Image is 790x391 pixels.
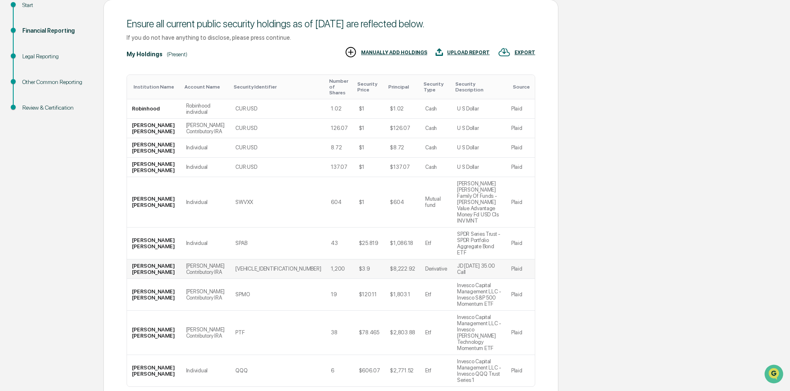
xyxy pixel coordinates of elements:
div: Toggle SortBy [329,78,350,96]
td: Individual [181,158,231,177]
td: Derivative [420,259,452,279]
div: Review & Certification [22,103,90,112]
td: Etf [420,228,452,259]
span: Pylon [82,140,100,146]
td: Individual [181,355,231,386]
div: Ensure all current public security holdings as of [DATE] are reflected below. [127,18,535,30]
td: Invesco Capital Management LLC - Invesco S&P 500 Momentum ETF [452,279,506,311]
td: $137.07 [385,158,420,177]
td: Invesco Capital Management LLC - Invesco QQQ Trust Series 1 [452,355,506,386]
div: Toggle SortBy [424,81,449,93]
td: Cash [420,138,452,158]
div: 🖐️ [8,105,15,112]
td: [PERSON_NAME] [PERSON_NAME] [127,355,181,386]
div: 🗄️ [60,105,67,112]
td: $1 [354,138,385,158]
td: U S Dollar [452,138,506,158]
td: Robinhood [127,99,181,119]
div: Toggle SortBy [357,81,382,93]
iframe: Open customer support [764,364,786,386]
td: $1.02 [385,99,420,119]
div: We're available if you need us! [28,72,105,78]
td: $1,803.1 [385,279,420,311]
td: Plaid [506,99,535,119]
a: Powered byPylon [58,140,100,146]
td: $1 [354,99,385,119]
td: Individual [181,228,231,259]
a: 🔎Data Lookup [5,117,55,132]
td: SWVXX [230,177,326,228]
td: Individual [181,138,231,158]
button: Start new chat [141,66,151,76]
div: My Holdings [127,51,163,58]
td: Plaid [506,279,535,311]
td: $78.465 [354,311,385,355]
div: EXPORT [515,50,535,55]
td: 6 [326,355,354,386]
td: Plaid [506,311,535,355]
div: Legal Reporting [22,52,90,61]
img: EXPORT [498,46,510,58]
td: [PERSON_NAME] Contributory IRA [181,311,231,355]
td: SPDR Series Trust - SPDR Portfolio Aggregate Bond ETF [452,228,506,259]
td: 19 [326,279,354,311]
td: Cash [420,119,452,138]
td: [PERSON_NAME] [PERSON_NAME] [127,259,181,279]
a: 🗄️Attestations [57,101,106,116]
td: $3.9 [354,259,385,279]
td: $1 [354,119,385,138]
td: Mutual fund [420,177,452,228]
td: U S Dollar [452,119,506,138]
td: 1,200 [326,259,354,279]
div: Start [22,1,90,10]
td: [PERSON_NAME] [PERSON_NAME] Family Of Funds - [PERSON_NAME] Value Advantage Money Fd USD Cls INV MNT [452,177,506,228]
td: Cash [420,158,452,177]
td: 1.02 [326,99,354,119]
td: 43 [326,228,354,259]
td: Individual [181,177,231,228]
div: UPLOAD REPORT [447,50,490,55]
td: $2,771.52 [385,355,420,386]
td: [PERSON_NAME] Contributory IRA [181,259,231,279]
td: Plaid [506,259,535,279]
p: How can we help? [8,17,151,31]
td: Plaid [506,355,535,386]
div: (Present) [167,51,187,58]
td: 38 [326,311,354,355]
td: Invesco Capital Management LLC - Invesco [PERSON_NAME] Technology Momentum ETF [452,311,506,355]
div: If you do not have anything to disclose, please press continue. [127,34,535,41]
td: [PERSON_NAME] [PERSON_NAME] [127,158,181,177]
td: CUR:USD [230,99,326,119]
td: SPMO [230,279,326,311]
td: Plaid [506,158,535,177]
td: $1 [354,158,385,177]
td: [VEHICLE_IDENTIFICATION_NUMBER] [230,259,326,279]
img: 1746055101610-c473b297-6a78-478c-a979-82029cc54cd1 [8,63,23,78]
div: Toggle SortBy [388,84,417,90]
td: Plaid [506,138,535,158]
span: Preclearance [17,104,53,113]
td: $126.07 [385,119,420,138]
div: Toggle SortBy [234,84,323,90]
td: [PERSON_NAME] [PERSON_NAME] [127,279,181,311]
td: Etf [420,311,452,355]
img: MANUALLY ADD HOLDINGS [345,46,357,58]
td: $1,086.18 [385,228,420,259]
td: [PERSON_NAME] [PERSON_NAME] [127,138,181,158]
div: Financial Reporting [22,26,90,35]
div: MANUALLY ADD HOLDINGS [361,50,427,55]
td: CUR:USD [230,119,326,138]
td: CUR:USD [230,158,326,177]
td: [PERSON_NAME] [PERSON_NAME] [127,177,181,228]
div: Toggle SortBy [184,84,227,90]
td: [PERSON_NAME] Contributory IRA [181,119,231,138]
td: QQQ [230,355,326,386]
div: Start new chat [28,63,136,72]
td: [PERSON_NAME] [PERSON_NAME] [127,228,181,259]
td: 126.07 [326,119,354,138]
td: SPAB [230,228,326,259]
td: 604 [326,177,354,228]
td: Etf [420,279,452,311]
